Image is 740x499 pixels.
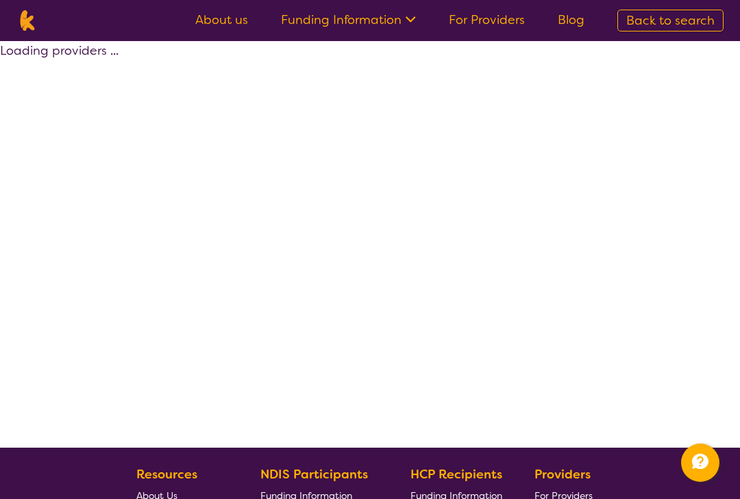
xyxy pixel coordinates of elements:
[449,12,525,28] a: For Providers
[410,466,502,483] b: HCP Recipients
[626,12,715,29] span: Back to search
[195,12,248,28] a: About us
[681,444,719,482] button: Channel Menu
[534,466,591,483] b: Providers
[16,10,38,31] img: Karista logo
[260,466,368,483] b: NDIS Participants
[281,12,416,28] a: Funding Information
[558,12,584,28] a: Blog
[136,466,197,483] b: Resources
[617,10,724,31] a: Back to search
